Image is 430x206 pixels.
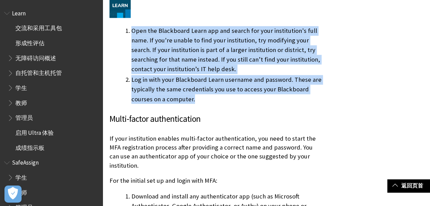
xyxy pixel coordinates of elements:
[4,185,22,203] button: Open Preferences
[4,8,99,154] nav: Book outline for Blackboard Learn Help
[15,127,54,136] span: 启用 Ultra 体验
[109,112,322,125] h3: Multi-factor authentication
[15,142,44,151] span: 成绩指示板
[12,157,39,166] span: SafeAssign
[15,112,33,121] span: 管理员
[15,23,62,32] span: 交流和采用工具包
[131,26,322,74] li: Open the Blackboard Learn app and search for your institution's full name. If you're unable to fi...
[387,179,430,192] a: 返回页首
[15,52,56,62] span: 无障碍访问概述
[15,37,44,47] span: 形成性评估
[15,67,62,77] span: 自托管和主机托管
[109,176,322,185] p: For the initial set up and login with MFA:
[12,8,26,17] span: Learn
[15,97,27,106] span: 教师
[131,75,322,104] li: Log in with your Blackboard Learn username and password. These are typically the same credentials...
[109,134,322,170] p: If your institution enables multi-factor authentication, you need to start the MFA registration p...
[15,82,27,91] span: 学生
[15,172,27,181] span: 学生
